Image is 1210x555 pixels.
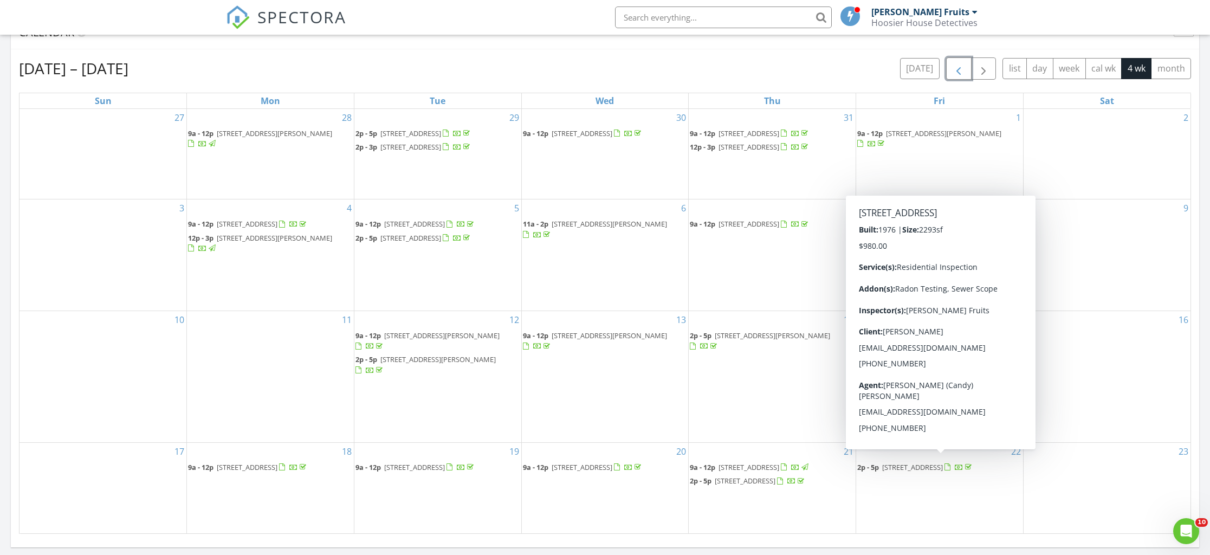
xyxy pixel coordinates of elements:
[355,233,377,243] span: 2p - 5p
[679,199,688,217] a: Go to August 6, 2025
[355,127,520,140] a: 2p - 5p [STREET_ADDRESS]
[690,127,855,140] a: 9a - 12p [STREET_ADDRESS]
[258,93,282,108] a: Monday
[857,219,883,229] span: 12p - 1p
[188,462,308,472] a: 9a - 12p [STREET_ADDRESS]
[1002,58,1027,79] button: list
[552,462,612,472] span: [STREET_ADDRESS]
[857,462,974,472] a: 2p - 5p [STREET_ADDRESS]
[172,443,186,460] a: Go to August 17, 2025
[857,344,898,354] span: 1:30p - 3:30p
[355,218,520,231] a: 9a - 12p [STREET_ADDRESS]
[507,443,521,460] a: Go to August 19, 2025
[217,462,277,472] span: [STREET_ADDRESS]
[521,311,689,442] td: Go to August 13, 2025
[690,476,806,486] a: 2p - 5p [STREET_ADDRESS]
[355,330,520,353] a: 9a - 12p [STREET_ADDRESS][PERSON_NAME]
[523,461,688,474] a: 9a - 12p [STREET_ADDRESS]
[384,462,445,472] span: [STREET_ADDRESS]
[355,233,472,243] a: 2p - 5p [STREET_ADDRESS]
[842,311,856,328] a: Go to August 14, 2025
[355,232,520,245] a: 2p - 5p [STREET_ADDRESS]
[354,109,521,199] td: Go to July 29, 2025
[355,219,476,229] a: 9a - 12p [STREET_ADDRESS]
[523,128,548,138] span: 9a - 12p
[719,128,779,138] span: [STREET_ADDRESS]
[902,344,998,354] span: [STREET_ADDRESS][US_STATE]
[593,93,616,108] a: Wednesday
[842,443,856,460] a: Go to August 21, 2025
[689,109,856,199] td: Go to July 31, 2025
[715,331,830,340] span: [STREET_ADDRESS][PERSON_NAME]
[857,331,978,340] a: 9a - 12p [STREET_ADDRESS]
[1026,58,1053,79] button: day
[690,141,855,154] a: 12p - 3p [STREET_ADDRESS]
[188,233,213,243] span: 12p - 3p
[1009,443,1023,460] a: Go to August 22, 2025
[188,462,213,472] span: 9a - 12p
[188,128,332,149] a: 9a - 12p [STREET_ADDRESS][PERSON_NAME]
[354,311,521,442] td: Go to August 12, 2025
[523,462,548,472] span: 9a - 12p
[1176,311,1190,328] a: Go to August 16, 2025
[1023,311,1190,442] td: Go to August 16, 2025
[900,58,940,79] button: [DATE]
[690,331,830,351] a: 2p - 5p [STREET_ADDRESS][PERSON_NAME]
[857,344,998,364] a: 1:30p - 3:30p [STREET_ADDRESS][US_STATE]
[507,109,521,126] a: Go to July 29, 2025
[674,109,688,126] a: Go to July 30, 2025
[187,311,354,442] td: Go to August 11, 2025
[689,199,856,311] td: Go to August 7, 2025
[523,128,643,138] a: 9a - 12p [STREET_ADDRESS]
[523,219,548,229] span: 11a - 2p
[1195,518,1208,527] span: 10
[857,127,1022,151] a: 9a - 12p [STREET_ADDRESS][PERSON_NAME]
[856,442,1024,533] td: Go to August 22, 2025
[355,354,496,375] a: 2p - 5p [STREET_ADDRESS][PERSON_NAME]
[257,5,346,28] span: SPECTORA
[187,199,354,311] td: Go to August 4, 2025
[1085,58,1122,79] button: cal wk
[856,311,1024,442] td: Go to August 15, 2025
[188,232,353,255] a: 12p - 3p [STREET_ADDRESS][PERSON_NAME]
[226,15,346,37] a: SPECTORA
[345,199,354,217] a: Go to August 4, 2025
[1181,199,1190,217] a: Go to August 9, 2025
[380,354,496,364] span: [STREET_ADDRESS][PERSON_NAME]
[188,127,353,151] a: 9a - 12p [STREET_ADDRESS][PERSON_NAME]
[857,462,879,472] span: 2p - 5p
[857,218,1022,231] a: 12p - 1p [STREET_ADDRESS][US_STATE]
[690,142,810,152] a: 12p - 3p [STREET_ADDRESS]
[690,475,855,488] a: 2p - 5p [STREET_ADDRESS]
[177,199,186,217] a: Go to August 3, 2025
[507,311,521,328] a: Go to August 12, 2025
[188,233,332,253] a: 12p - 3p [STREET_ADDRESS][PERSON_NAME]
[690,218,855,231] a: 9a - 12p [STREET_ADDRESS]
[690,219,810,229] a: 9a - 12p [STREET_ADDRESS]
[355,462,381,472] span: 9a - 12p
[690,142,715,152] span: 12p - 3p
[886,219,982,229] span: [STREET_ADDRESS][US_STATE]
[20,442,187,533] td: Go to August 17, 2025
[552,331,667,340] span: [STREET_ADDRESS][PERSON_NAME]
[1053,58,1086,79] button: week
[715,476,775,486] span: [STREET_ADDRESS]
[856,109,1024,199] td: Go to August 1, 2025
[719,219,779,229] span: [STREET_ADDRESS]
[340,109,354,126] a: Go to July 28, 2025
[946,57,972,80] button: Previous
[20,109,187,199] td: Go to July 27, 2025
[1173,518,1199,544] iframe: Intercom live chat
[719,462,779,472] span: [STREET_ADDRESS]
[354,442,521,533] td: Go to August 19, 2025
[380,233,441,243] span: [STREET_ADDRESS]
[882,462,943,472] span: [STREET_ADDRESS]
[355,354,377,364] span: 2p - 5p
[690,128,810,138] a: 9a - 12p [STREET_ADDRESS]
[523,127,688,140] a: 9a - 12p [STREET_ADDRESS]
[226,5,250,29] img: The Best Home Inspection Software - Spectora
[1023,442,1190,533] td: Go to August 23, 2025
[217,128,332,138] span: [STREET_ADDRESS][PERSON_NAME]
[188,218,353,231] a: 9a - 12p [STREET_ADDRESS]
[523,462,643,472] a: 9a - 12p [STREET_ADDRESS]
